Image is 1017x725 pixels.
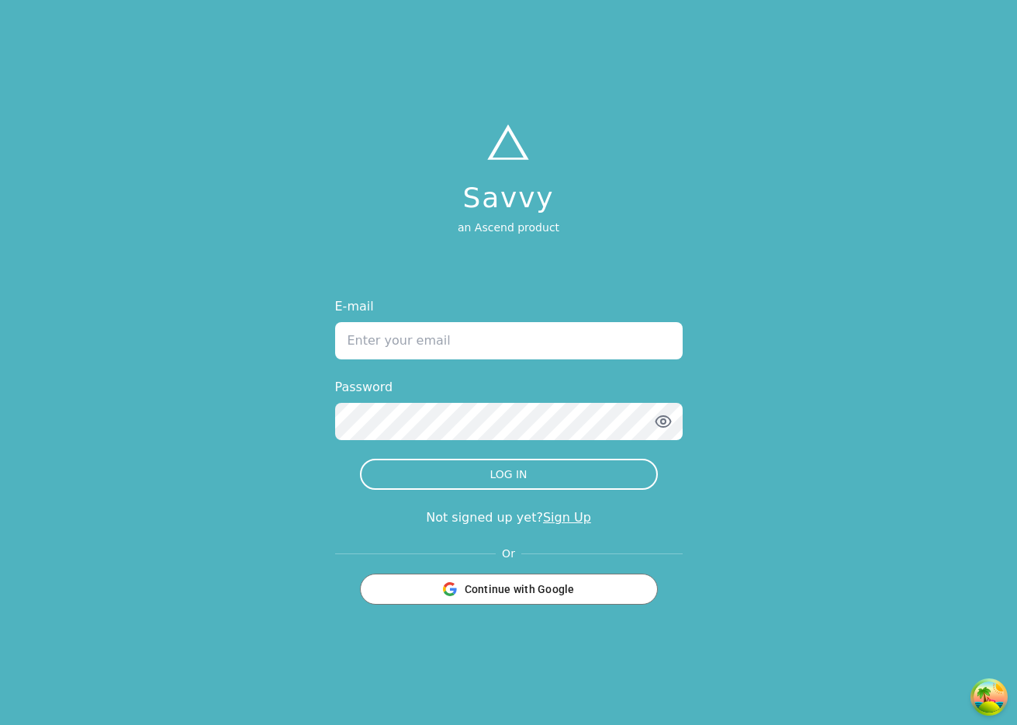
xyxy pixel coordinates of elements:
[360,574,658,605] button: Continue with Google
[360,459,658,490] button: LOG IN
[335,322,683,359] input: Enter your email
[426,510,543,525] span: Not signed up yet?
[458,182,559,213] h1: Savvy
[465,581,575,597] span: Continue with Google
[974,682,1005,713] button: Open Tanstack query devtools
[458,220,559,235] p: an Ascend product
[335,297,683,316] label: E-mail
[335,378,683,397] label: Password
[496,546,521,561] span: Or
[543,510,591,525] a: Sign Up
